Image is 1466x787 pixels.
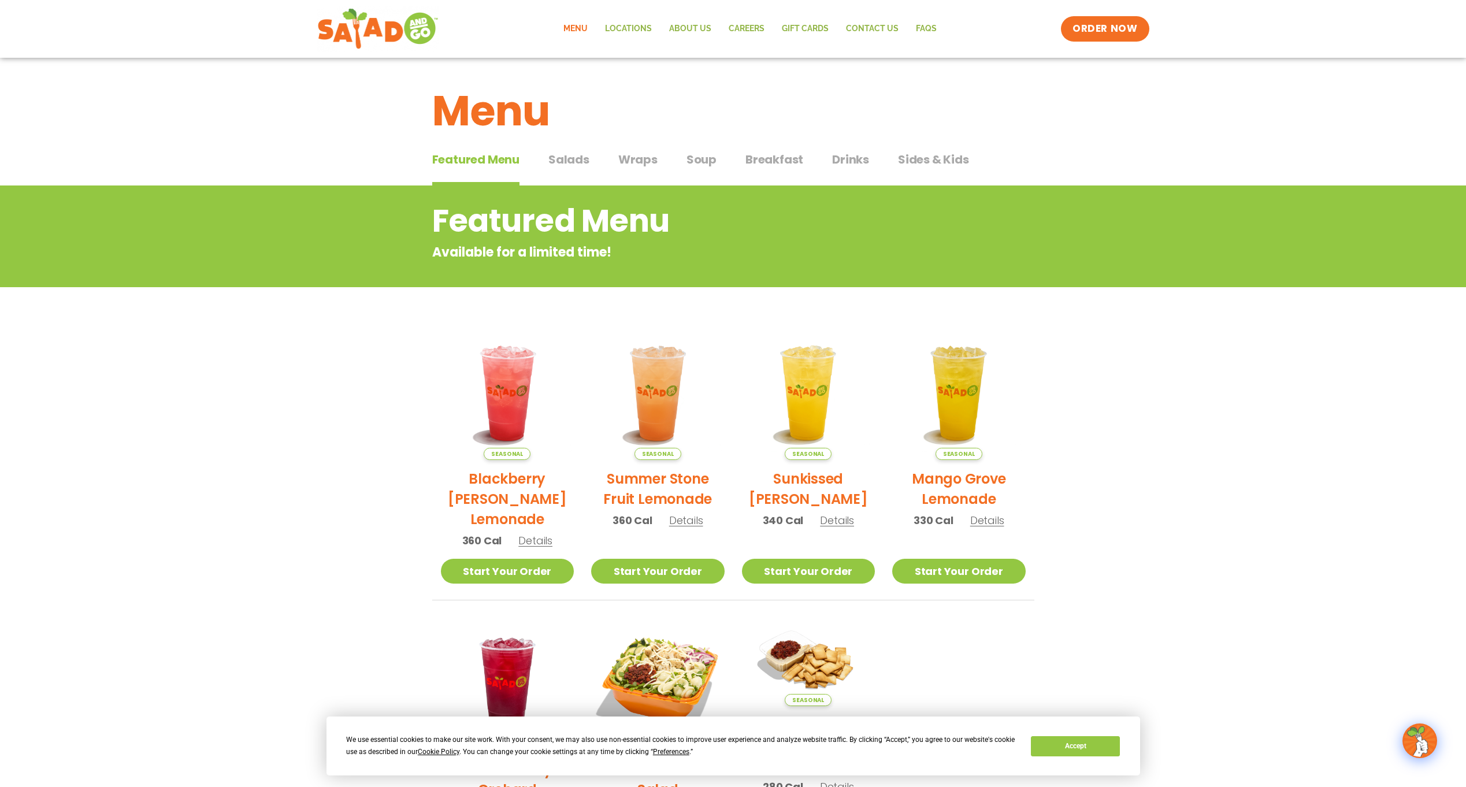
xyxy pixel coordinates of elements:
[686,151,717,168] span: Soup
[591,559,725,584] a: Start Your Order
[1072,22,1137,36] span: ORDER NOW
[346,734,1017,758] div: We use essential cookies to make our site work. With your consent, we may also use non-essential ...
[742,715,875,775] h2: Sundried Tomato Hummus & Pita Chips
[518,533,552,548] span: Details
[591,326,725,460] img: Product photo for Summer Stone Fruit Lemonade
[432,147,1034,186] div: Tabbed content
[720,16,773,42] a: Careers
[462,533,502,548] span: 360 Cal
[907,16,945,42] a: FAQs
[936,448,982,460] span: Seasonal
[432,243,941,262] p: Available for a limited time!
[742,469,875,509] h2: Sunkissed [PERSON_NAME]
[892,469,1026,509] h2: Mango Grove Lemonade
[742,618,875,707] img: Product photo for Sundried Tomato Hummus & Pita Chips
[763,513,804,528] span: 340 Cal
[837,16,907,42] a: Contact Us
[548,151,589,168] span: Salads
[591,469,725,509] h2: Summer Stone Fruit Lemonade
[317,6,439,52] img: new-SAG-logo-768×292
[432,198,941,244] h2: Featured Menu
[326,717,1140,775] div: Cookie Consent Prompt
[898,151,969,168] span: Sides & Kids
[653,748,689,756] span: Preferences
[441,618,574,751] img: Product photo for Black Cherry Orchard Lemonade
[591,618,725,751] img: Product photo for Tuscan Summer Salad
[892,559,1026,584] a: Start Your Order
[742,326,875,460] img: Product photo for Sunkissed Yuzu Lemonade
[773,16,837,42] a: GIFT CARDS
[432,80,1034,142] h1: Menu
[596,16,660,42] a: Locations
[484,448,530,460] span: Seasonal
[914,513,953,528] span: 330 Cal
[618,151,658,168] span: Wraps
[441,326,574,460] img: Product photo for Blackberry Bramble Lemonade
[441,469,574,529] h2: Blackberry [PERSON_NAME] Lemonade
[418,748,459,756] span: Cookie Policy
[742,559,875,584] a: Start Your Order
[785,694,832,706] span: Seasonal
[660,16,720,42] a: About Us
[892,326,1026,460] img: Product photo for Mango Grove Lemonade
[745,151,803,168] span: Breakfast
[555,16,596,42] a: Menu
[432,151,519,168] span: Featured Menu
[785,448,832,460] span: Seasonal
[970,513,1004,528] span: Details
[1061,16,1149,42] a: ORDER NOW
[634,448,681,460] span: Seasonal
[555,16,945,42] nav: Menu
[832,151,869,168] span: Drinks
[1404,725,1436,757] img: wpChatIcon
[669,513,703,528] span: Details
[820,513,854,528] span: Details
[1031,736,1120,756] button: Accept
[613,513,652,528] span: 360 Cal
[441,559,574,584] a: Start Your Order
